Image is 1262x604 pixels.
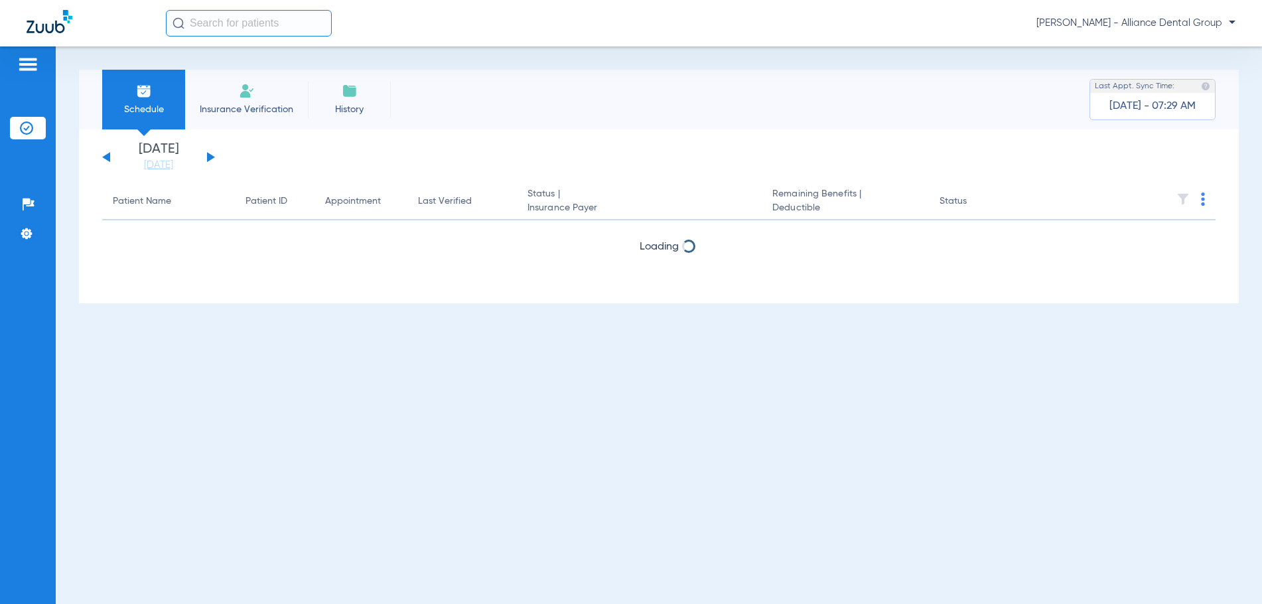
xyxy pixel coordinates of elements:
[640,242,679,252] span: Loading
[245,194,304,208] div: Patient ID
[113,194,171,208] div: Patient Name
[1201,82,1210,91] img: last sync help info
[517,183,762,220] th: Status |
[27,10,72,33] img: Zuub Logo
[113,194,224,208] div: Patient Name
[239,83,255,99] img: Manual Insurance Verification
[136,83,152,99] img: Schedule
[418,194,472,208] div: Last Verified
[112,103,175,116] span: Schedule
[1176,192,1190,206] img: filter.svg
[119,143,198,172] li: [DATE]
[527,201,751,215] span: Insurance Payer
[1109,100,1196,113] span: [DATE] - 07:29 AM
[1095,80,1174,93] span: Last Appt. Sync Time:
[1036,17,1235,30] span: [PERSON_NAME] - Alliance Dental Group
[195,103,298,116] span: Insurance Verification
[342,83,358,99] img: History
[1201,192,1205,206] img: group-dot-blue.svg
[929,183,1018,220] th: Status
[173,17,184,29] img: Search Icon
[166,10,332,37] input: Search for patients
[119,159,198,172] a: [DATE]
[17,56,38,72] img: hamburger-icon
[762,183,929,220] th: Remaining Benefits |
[245,194,287,208] div: Patient ID
[418,194,506,208] div: Last Verified
[318,103,381,116] span: History
[325,194,381,208] div: Appointment
[772,201,918,215] span: Deductible
[325,194,397,208] div: Appointment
